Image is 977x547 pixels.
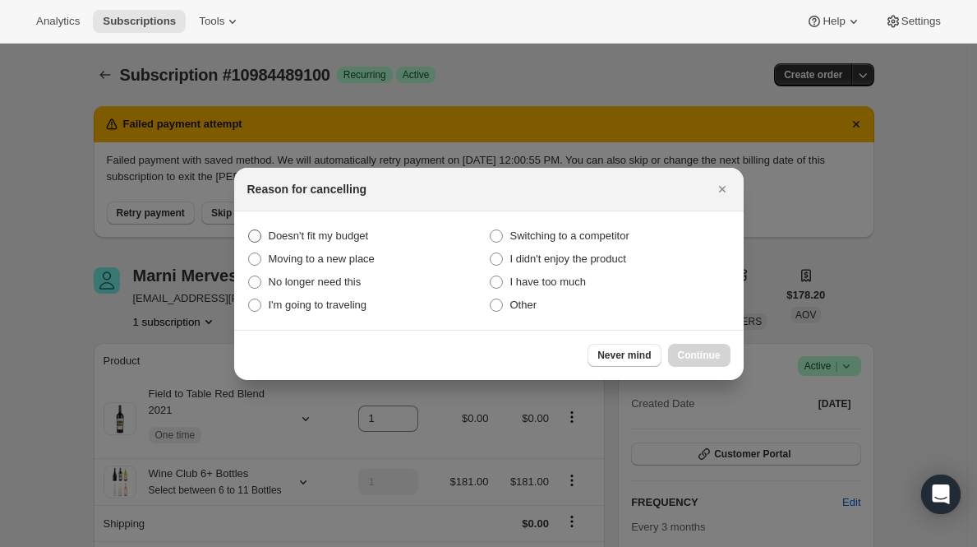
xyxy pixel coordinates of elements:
[26,10,90,33] button: Analytics
[510,299,537,311] span: Other
[796,10,871,33] button: Help
[199,15,224,28] span: Tools
[510,229,629,242] span: Switching to a competitor
[247,181,366,197] h2: Reason for cancelling
[510,253,626,265] span: I didn't enjoy the product
[269,253,375,265] span: Moving to a new place
[269,299,367,311] span: I'm going to traveling
[103,15,176,28] span: Subscriptions
[597,349,651,362] span: Never mind
[588,344,661,367] button: Never mind
[510,276,587,288] span: I have too much
[269,276,362,288] span: No longer need this
[711,178,734,201] button: Close
[823,15,845,28] span: Help
[189,10,251,33] button: Tools
[36,15,80,28] span: Analytics
[901,15,941,28] span: Settings
[875,10,951,33] button: Settings
[269,229,369,242] span: Doesn't fit my budget
[93,10,186,33] button: Subscriptions
[921,475,961,514] div: Open Intercom Messenger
